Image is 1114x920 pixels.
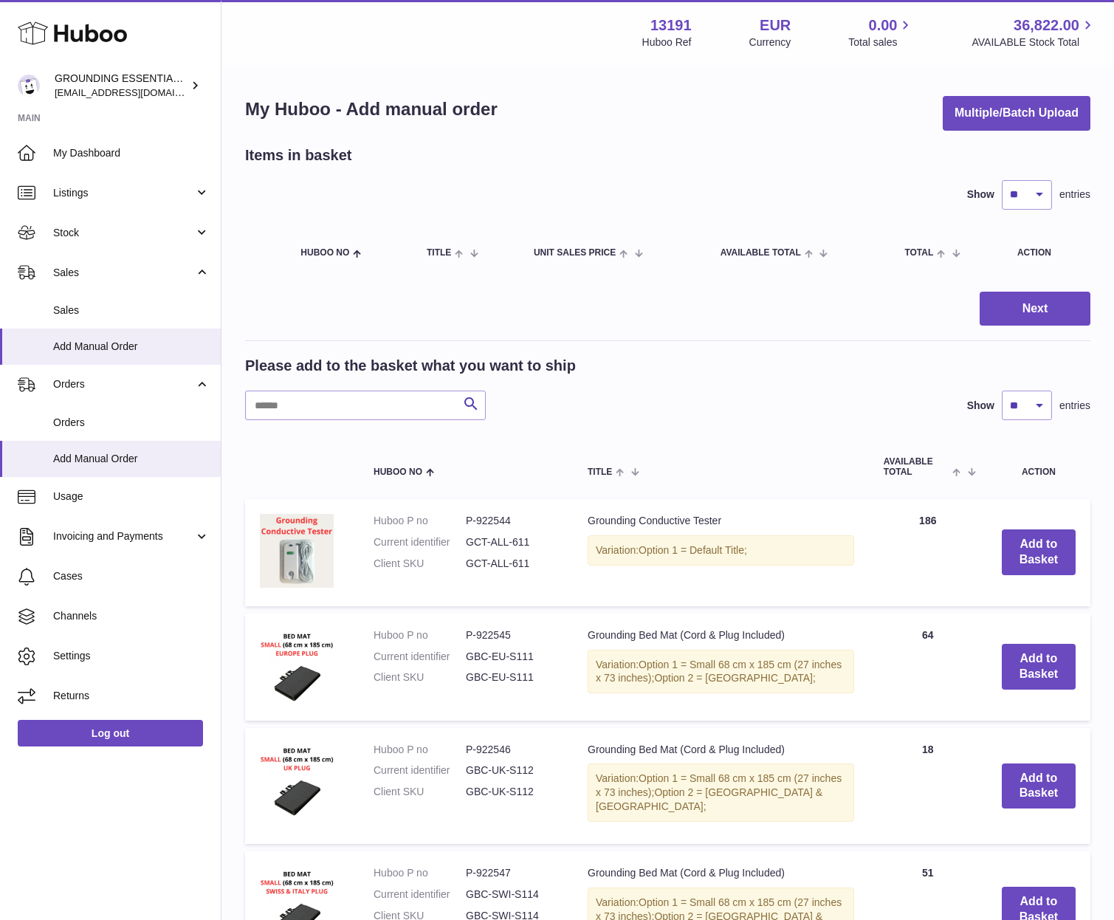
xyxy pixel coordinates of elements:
button: Add to Basket [1002,763,1076,809]
dd: GBC-SWI-S114 [466,888,558,902]
span: Sales [53,303,210,317]
h2: Items in basket [245,145,352,165]
h2: Please add to the basket what you want to ship [245,356,576,376]
span: Stock [53,226,194,240]
span: entries [1059,399,1090,413]
dt: Client SKU [374,785,466,799]
span: Option 1 = Small 68 cm x 185 cm (27 inches x 73 inches); [596,772,842,798]
label: Show [967,188,994,202]
button: Multiple/Batch Upload [943,96,1090,131]
span: Listings [53,186,194,200]
h1: My Huboo - Add manual order [245,97,498,121]
img: Grounding Bed Mat (Cord & Plug Included) [260,743,334,817]
button: Add to Basket [1002,529,1076,575]
span: 0.00 [869,16,898,35]
img: Grounding Conductive Tester [260,514,334,588]
td: 18 [869,728,987,845]
span: Returns [53,689,210,703]
span: Huboo no [300,248,349,258]
dt: Client SKU [374,670,466,684]
a: 0.00 Total sales [848,16,914,49]
span: entries [1059,188,1090,202]
td: Grounding Conductive Tester [573,499,869,606]
dt: Current identifier [374,535,466,549]
div: Variation: [588,650,854,694]
span: Settings [53,649,210,663]
strong: 13191 [650,16,692,35]
dt: Current identifier [374,650,466,664]
dt: Huboo P no [374,514,466,528]
button: Add to Basket [1002,644,1076,690]
span: Unit Sales Price [534,248,616,258]
dt: Huboo P no [374,743,466,757]
dt: Huboo P no [374,628,466,642]
span: Option 2 = [GEOGRAPHIC_DATA]; [654,672,816,684]
dd: GBC-UK-S112 [466,763,558,777]
span: AVAILABLE Total [884,457,949,476]
span: [EMAIL_ADDRESS][DOMAIN_NAME] [55,86,217,98]
td: 186 [869,499,987,606]
dd: GCT-ALL-611 [466,557,558,571]
div: Action [1017,248,1076,258]
dd: GCT-ALL-611 [466,535,558,549]
span: Huboo no [374,467,422,477]
div: Variation: [588,535,854,566]
a: Log out [18,720,203,746]
div: Huboo Ref [642,35,692,49]
div: Variation: [588,763,854,822]
span: Invoicing and Payments [53,529,194,543]
span: Option 2 = [GEOGRAPHIC_DATA] & [GEOGRAPHIC_DATA]; [596,786,822,812]
span: AVAILABLE Total [721,248,801,258]
div: GROUNDING ESSENTIALS INTERNATIONAL SLU [55,72,188,100]
td: Grounding Bed Mat (Cord & Plug Included) [573,728,869,845]
dd: P-922545 [466,628,558,642]
span: Add Manual Order [53,340,210,354]
span: My Dashboard [53,146,210,160]
span: Option 1 = Small 68 cm x 185 cm (27 inches x 73 inches); [596,659,842,684]
th: Action [987,442,1090,491]
span: Title [427,248,451,258]
dt: Current identifier [374,888,466,902]
span: Orders [53,377,194,391]
span: Title [588,467,612,477]
button: Next [980,292,1090,326]
span: AVAILABLE Stock Total [972,35,1096,49]
span: Orders [53,416,210,430]
strong: EUR [760,16,791,35]
img: Grounding Bed Mat (Cord & Plug Included) [260,628,334,702]
span: Sales [53,266,194,280]
dd: GBC-UK-S112 [466,785,558,799]
span: Cases [53,569,210,583]
dd: P-922546 [466,743,558,757]
dt: Huboo P no [374,866,466,880]
dt: Client SKU [374,557,466,571]
span: Channels [53,609,210,623]
img: espenwkopperud@gmail.com [18,75,40,97]
dd: GBC-EU-S111 [466,650,558,664]
span: Total [904,248,933,258]
span: Add Manual Order [53,452,210,466]
td: Grounding Bed Mat (Cord & Plug Included) [573,614,869,721]
div: Currency [749,35,791,49]
dd: P-922547 [466,866,558,880]
label: Show [967,399,994,413]
dd: P-922544 [466,514,558,528]
dt: Current identifier [374,763,466,777]
a: 36,822.00 AVAILABLE Stock Total [972,16,1096,49]
span: Total sales [848,35,914,49]
td: 64 [869,614,987,721]
span: Option 1 = Default Title; [639,544,747,556]
span: 36,822.00 [1014,16,1079,35]
span: Usage [53,490,210,504]
dd: GBC-EU-S111 [466,670,558,684]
